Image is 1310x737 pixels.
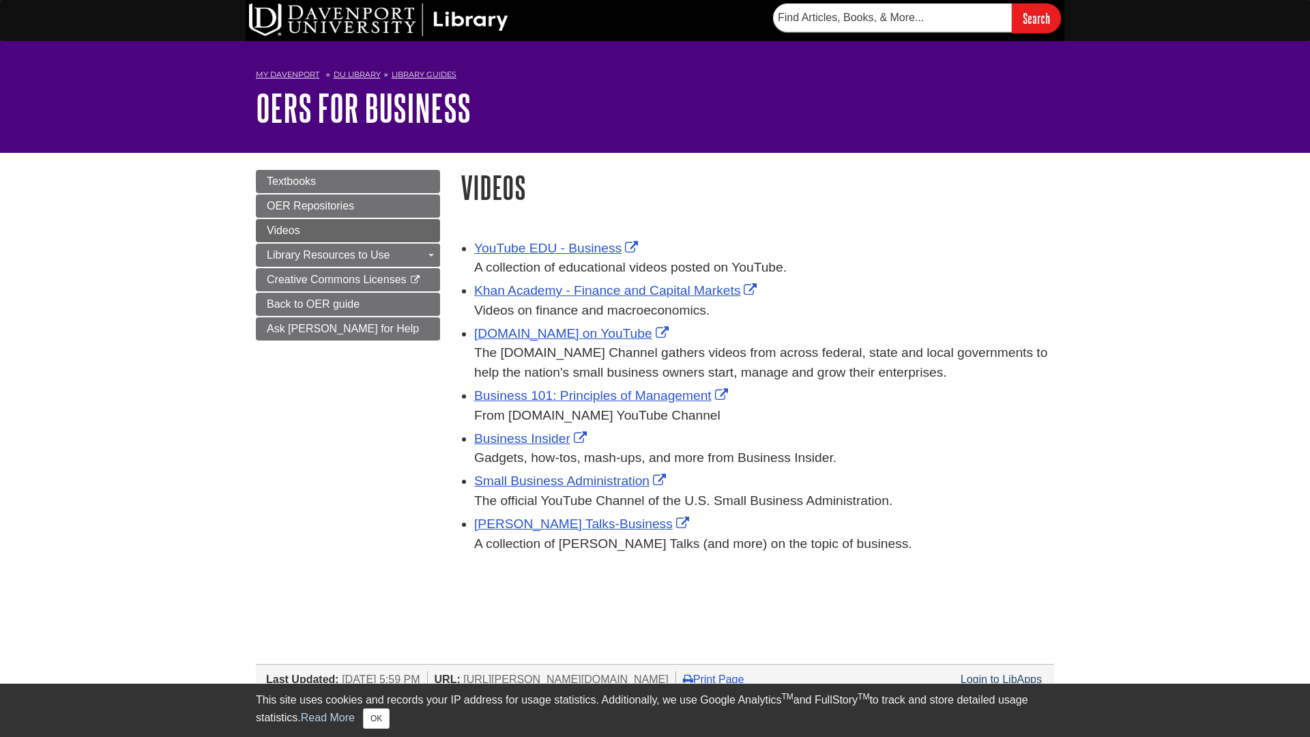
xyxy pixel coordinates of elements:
[474,491,1054,511] div: The official YouTube Channel of the U.S. Small Business Administration.
[781,692,793,702] sup: TM
[474,474,669,488] a: Link opens in new window
[256,170,440,193] a: Textbooks
[474,283,760,298] a: Link opens in new window
[256,268,440,291] a: Creative Commons Licenses
[474,343,1054,383] div: The [DOMAIN_NAME] Channel gathers videos from across federal, state and local governments to help...
[267,249,390,261] span: Library Resources to Use
[267,298,360,310] span: Back to OER guide
[474,448,1054,468] div: Gadgets, how-tos, mash-ups, and more from Business Insider.
[474,388,731,403] a: Link opens in new window
[474,301,1054,321] div: Videos on finance and macroeconomics.
[683,674,693,684] i: Print Page
[409,276,421,285] i: This link opens in a new window
[961,674,1042,685] a: Login to LibApps
[334,70,381,79] a: DU Library
[363,708,390,729] button: Close
[256,293,440,316] a: Back to OER guide
[773,3,1012,32] input: Find Articles, Books, & More...
[435,674,461,685] span: URL:
[256,66,1054,87] nav: breadcrumb
[249,3,508,36] img: DU Library
[858,692,869,702] sup: TM
[267,225,300,236] span: Videos
[256,219,440,242] a: Videos
[256,69,319,81] a: My Davenport
[267,323,419,334] span: Ask [PERSON_NAME] for Help
[256,692,1054,729] div: This site uses cookies and records your IP address for usage statistics. Additionally, we use Goo...
[342,674,420,685] span: [DATE] 5:59 PM
[474,406,1054,426] div: From [DOMAIN_NAME] YouTube Channel
[461,170,1054,205] h1: Videos
[463,674,669,685] span: [URL][PERSON_NAME][DOMAIN_NAME]
[474,326,672,341] a: Link opens in new window
[1012,3,1061,33] input: Search
[301,712,355,723] a: Read More
[256,87,471,129] a: OERs for Business
[474,517,693,531] a: Link opens in new window
[256,317,440,341] a: Ask [PERSON_NAME] for Help
[256,244,440,267] a: Library Resources to Use
[267,200,354,212] span: OER Repositories
[256,170,440,341] div: Guide Page Menu
[474,241,641,255] a: Link opens in new window
[474,534,1054,554] div: A collection of [PERSON_NAME] Talks (and more) on the topic of business.
[474,258,1054,278] div: A collection of educational videos posted on YouTube.
[392,70,456,79] a: Library Guides
[267,274,407,285] span: Creative Commons Licenses
[256,194,440,218] a: OER Repositories
[683,674,744,685] a: Print Page
[773,3,1061,33] form: Searches DU Library's articles, books, and more
[474,431,590,446] a: Link opens in new window
[267,175,316,187] span: Textbooks
[266,674,339,685] span: Last Updated:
